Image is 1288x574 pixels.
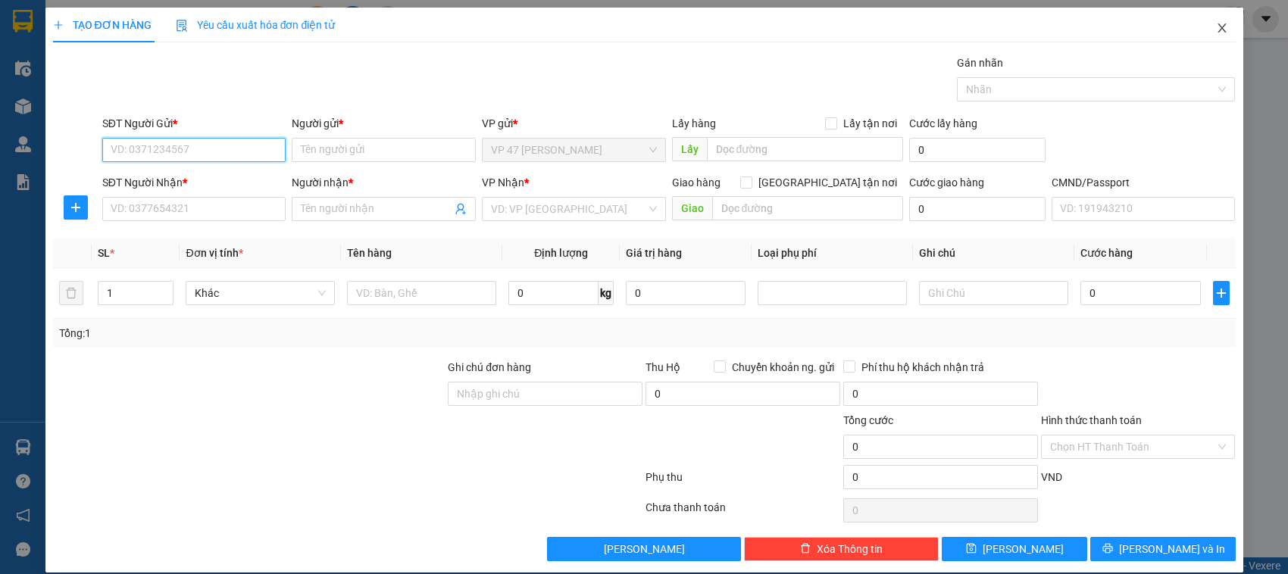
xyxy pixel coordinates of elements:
div: SĐT Người Nhận [102,174,286,191]
span: Định lượng [534,247,588,259]
span: up [161,284,170,293]
span: Đơn vị tính [186,247,242,259]
span: Tên hàng [347,247,392,259]
span: Increase Value [156,282,173,293]
span: down [161,295,170,304]
div: Người gửi [292,115,476,132]
span: Cước hàng [1080,247,1133,259]
input: Cước lấy hàng [909,138,1046,162]
label: Cước giao hàng [909,176,984,189]
span: TẠO ĐƠN HÀNG [53,19,152,31]
span: Thu Hộ [646,361,680,373]
span: Lấy hàng [672,117,716,129]
span: [GEOGRAPHIC_DATA] tận nơi [752,174,903,191]
span: Giao [672,196,712,220]
div: CMND/Passport [1052,174,1236,191]
span: SL [98,247,110,259]
button: save[PERSON_NAME] [942,537,1087,561]
span: Tổng cước [843,414,893,426]
span: Yêu cầu xuất hóa đơn điện tử [176,19,336,31]
span: delete [800,543,811,555]
button: delete [59,281,83,305]
div: SĐT Người Gửi [102,115,286,132]
div: Người nhận [292,174,476,191]
div: Tổng: 1 [59,325,498,342]
label: Gán nhãn [957,57,1003,69]
span: VND [1041,471,1062,483]
button: deleteXóa Thông tin [744,537,939,561]
th: Ghi chú [913,239,1074,268]
span: [PERSON_NAME] và In [1119,541,1225,557]
span: Giao hàng [672,176,721,189]
input: Dọc đường [712,196,903,220]
input: 0 [626,281,746,305]
div: VP gửi [482,115,666,132]
span: Khác [195,282,326,304]
input: VD: Bàn, Ghế [347,281,496,305]
span: plus [1214,287,1229,299]
img: icon [176,20,188,32]
span: Chuyển khoản ng. gửi [726,359,840,376]
input: Cước giao hàng [909,197,1046,221]
span: Lấy [672,137,707,161]
label: Cước lấy hàng [909,117,977,129]
button: plus [1213,281,1230,305]
span: plus [53,20,64,30]
input: Ghi Chú [919,281,1068,305]
span: Lấy tận nơi [837,115,903,132]
button: printer[PERSON_NAME] và In [1090,537,1236,561]
span: kg [599,281,614,305]
button: Close [1201,8,1243,50]
label: Ghi chú đơn hàng [448,361,531,373]
div: Phụ thu [644,469,842,495]
span: [PERSON_NAME] [983,541,1064,557]
span: Phí thu hộ khách nhận trả [855,359,990,376]
button: [PERSON_NAME] [547,537,742,561]
button: plus [64,195,88,220]
span: Xóa Thông tin [817,541,883,557]
div: Chưa thanh toán [644,499,842,526]
span: VP 47 Trần Khát Chân [491,139,657,161]
input: Dọc đường [707,137,903,161]
span: close [1216,22,1228,34]
label: Hình thức thanh toán [1041,414,1142,426]
span: Giá trị hàng [626,247,682,259]
input: Ghi chú đơn hàng [448,382,642,406]
span: [PERSON_NAME] [604,541,685,557]
span: plus [64,201,87,214]
span: VP Nhận [482,176,524,189]
span: user-add [455,203,467,215]
span: printer [1102,543,1113,555]
span: Decrease Value [156,293,173,304]
span: save [966,543,977,555]
th: Loại phụ phí [752,239,913,268]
